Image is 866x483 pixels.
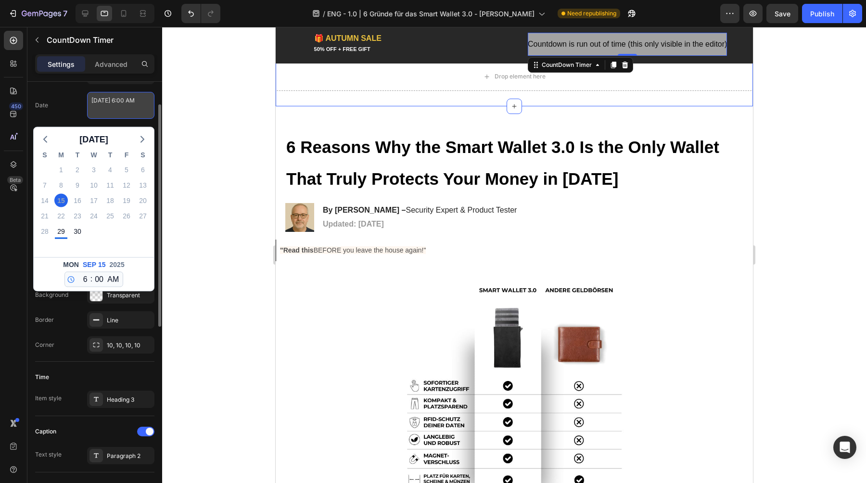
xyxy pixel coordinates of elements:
[107,395,152,404] div: Heading 3
[766,4,798,23] button: Save
[276,27,753,483] iframe: Design area
[327,9,535,19] span: ENG - 1.0 | 6 Gründe für das Smart Wallet 3.0 - [PERSON_NAME]
[38,7,106,15] span: 🎁 AUTUMN SALE
[4,4,72,23] button: 7
[107,316,152,325] div: Line
[35,101,48,110] div: Date
[35,291,68,299] div: Background
[264,34,318,42] div: CountDown Timer
[323,9,325,19] span: /
[810,9,834,19] div: Publish
[35,427,56,436] div: Caption
[119,242,358,481] img: gempages_516569286068667560-cf12b297-0076-41d4-a41d-3f015a833789.svg
[107,452,152,460] div: Paragraph 2
[76,132,112,147] button: [DATE]
[35,394,62,403] div: Item style
[775,10,790,18] span: Save
[567,9,616,18] span: Need republishing
[35,341,54,349] div: Corner
[63,8,67,19] p: 7
[833,436,856,459] div: Open Intercom Messenger
[9,102,23,110] div: 450
[7,176,23,184] div: Beta
[47,34,151,46] p: CountDown Timer
[95,59,127,69] p: Advanced
[107,291,152,300] div: Transparent
[35,373,49,381] div: Time
[79,132,108,147] span: [DATE]
[35,450,62,459] div: Text style
[38,19,95,25] span: 50% OFF + FREE GIFT
[252,12,451,23] span: Countdown is run out of time (this only visible in the editor)
[48,59,75,69] p: Settings
[107,341,152,350] div: 10, 10, 10, 10
[35,316,54,324] div: Border
[181,4,220,23] div: Undo/Redo
[802,4,842,23] button: Publish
